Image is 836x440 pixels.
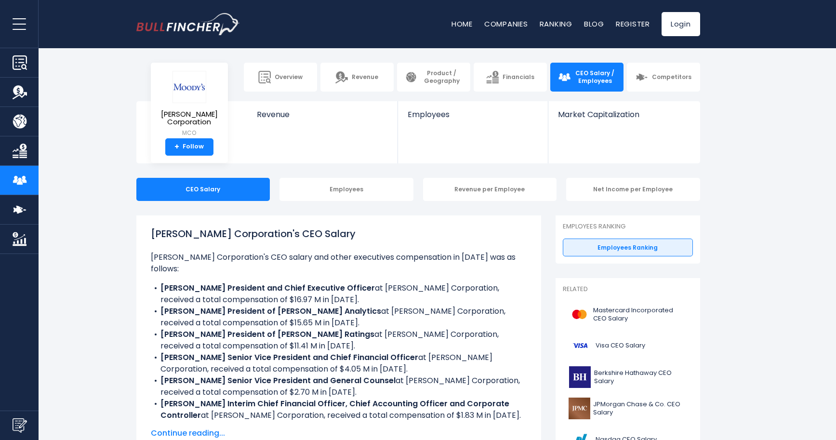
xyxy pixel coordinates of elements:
span: Revenue [352,73,378,81]
img: JPM logo [569,398,590,419]
a: Berkshire Hathaway CEO Salary [563,364,693,390]
a: CEO Salary / Employees [550,63,624,92]
a: Employees [398,101,548,135]
a: Product / Geography [397,63,470,92]
span: Revenue [257,110,388,119]
p: Employees Ranking [563,223,693,231]
a: Mastercard Incorporated CEO Salary [563,301,693,328]
a: Login [662,12,700,36]
a: Revenue [247,101,398,135]
span: Financials [503,73,534,81]
li: at [PERSON_NAME] Corporation, received a total compensation of $4.05 M in [DATE]. [151,352,527,375]
img: BRK-B logo [569,366,591,388]
p: Related [563,285,693,293]
a: Overview [244,63,317,92]
span: Berkshire Hathaway CEO Salary [594,369,687,386]
li: at [PERSON_NAME] Corporation, received a total compensation of $2.70 M in [DATE]. [151,375,527,398]
span: Market Capitalization [558,110,689,119]
a: JPMorgan Chase & Co. CEO Salary [563,395,693,422]
b: [PERSON_NAME] Senior Vice President and Chief Financial Officer [160,352,418,363]
a: [PERSON_NAME] Corporation MCO [158,70,221,138]
a: Go to homepage [136,13,240,35]
img: V logo [569,335,593,357]
a: Competitors [627,63,700,92]
b: [PERSON_NAME] President of [PERSON_NAME] Analytics [160,306,381,317]
span: Competitors [652,73,691,81]
a: Blog [584,19,604,29]
div: Net Income per Employee [566,178,700,201]
a: Home [451,19,473,29]
img: MA logo [569,304,590,325]
li: at [PERSON_NAME] Corporation, received a total compensation of $16.97 M in [DATE]. [151,282,527,306]
span: Employees [408,110,538,119]
b: [PERSON_NAME] President of [PERSON_NAME] Ratings [160,329,374,340]
span: Mastercard Incorporated CEO Salary [593,307,687,323]
span: Overview [275,73,303,81]
li: at [PERSON_NAME] Corporation, received a total compensation of $15.65 M in [DATE]. [151,306,527,329]
span: Product / Geography [421,69,463,84]
span: [PERSON_NAME] Corporation [159,110,220,126]
li: at [PERSON_NAME] Corporation, received a total compensation of $11.41 M in [DATE]. [151,329,527,352]
div: CEO Salary [136,178,270,201]
a: +Follow [165,138,213,156]
p: [PERSON_NAME] Corporation's CEO salary and other executives compensation in [DATE] was as follows: [151,252,527,275]
small: MCO [159,129,220,137]
a: Ranking [540,19,572,29]
img: bullfincher logo [136,13,240,35]
a: Register [616,19,650,29]
a: Employees Ranking [563,239,693,257]
span: Visa CEO Salary [596,342,645,350]
strong: + [174,143,179,151]
div: Revenue per Employee [423,178,557,201]
span: Continue reading... [151,427,527,439]
span: CEO Salary / Employees [574,69,616,84]
div: Employees [279,178,413,201]
span: JPMorgan Chase & Co. CEO Salary [593,400,687,417]
li: at [PERSON_NAME] Corporation, received a total compensation of $1.83 M in [DATE]. [151,398,527,421]
a: Market Capitalization [548,101,699,135]
a: Companies [484,19,528,29]
b: [PERSON_NAME] Senior Vice President and General Counsel [160,375,396,386]
b: [PERSON_NAME] Interim Chief Financial Officer, Chief Accounting Officer and Corporate Controller [160,398,509,421]
a: Revenue [320,63,394,92]
h1: [PERSON_NAME] Corporation's CEO Salary [151,227,527,241]
a: Financials [474,63,547,92]
a: Visa CEO Salary [563,333,693,359]
b: [PERSON_NAME] President and Chief Executive Officer [160,282,375,293]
